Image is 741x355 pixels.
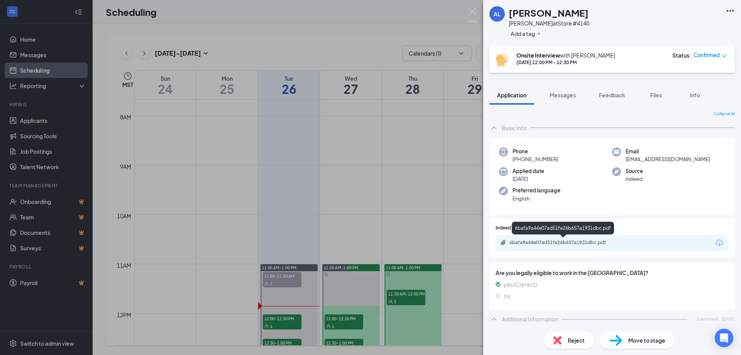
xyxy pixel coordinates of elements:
[536,31,541,36] svg: Plus
[715,238,724,248] svg: Download
[497,92,526,99] span: Application
[714,111,735,117] span: Collapse all
[494,10,501,18] div: AL
[568,336,585,345] span: Reject
[513,148,558,155] span: Phone
[489,314,499,324] svg: ChevronUp
[513,155,558,163] span: [PHONE_NUMBER]
[502,315,558,323] div: Additional Information
[509,19,589,27] div: [PERSON_NAME] at Store #4140
[626,175,643,183] span: Indeed
[599,92,625,99] span: Feedback
[650,92,662,99] span: Files
[513,175,544,183] span: [DATE]
[626,167,643,175] span: Source
[626,148,710,155] span: Email
[509,239,617,246] div: 6bafa9a44e07ad51fe26b657a1931dbc.pdf
[628,336,665,345] span: Move to stage
[513,195,560,202] span: English
[722,53,727,59] span: down
[513,187,560,194] span: Preferred language
[672,51,691,59] div: Status :
[516,59,615,66] div: [DATE] 12:00 PM - 12:30 PM
[715,329,733,347] div: Open Intercom Messenger
[550,92,576,99] span: Messages
[500,239,506,246] svg: Paperclip
[513,167,544,175] span: Applied date
[626,155,710,163] span: [EMAIL_ADDRESS][DOMAIN_NAME]
[516,51,615,59] div: with [PERSON_NAME]
[489,123,499,132] svg: ChevronUp
[496,224,530,232] span: Indeed Resume
[496,268,729,277] span: Are you legally eligible to work in the [GEOGRAPHIC_DATA]?
[722,316,735,322] span: [DATE]
[502,124,527,132] div: Basic Info
[500,239,625,247] a: Paperclip6bafa9a44e07ad51fe26b657a1931dbc.pdf
[509,6,589,19] h1: [PERSON_NAME]
[509,29,543,37] button: PlusAdd a tag
[504,292,510,300] span: no
[697,316,719,322] span: Submitted:
[726,6,735,15] svg: Ellipses
[694,51,720,59] span: Confirmed
[690,92,700,99] span: Info
[504,280,537,289] span: yes (Correct)
[516,52,560,59] b: Onsite Interview
[512,222,614,234] div: 6bafa9a44e07ad51fe26b657a1931dbc.pdf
